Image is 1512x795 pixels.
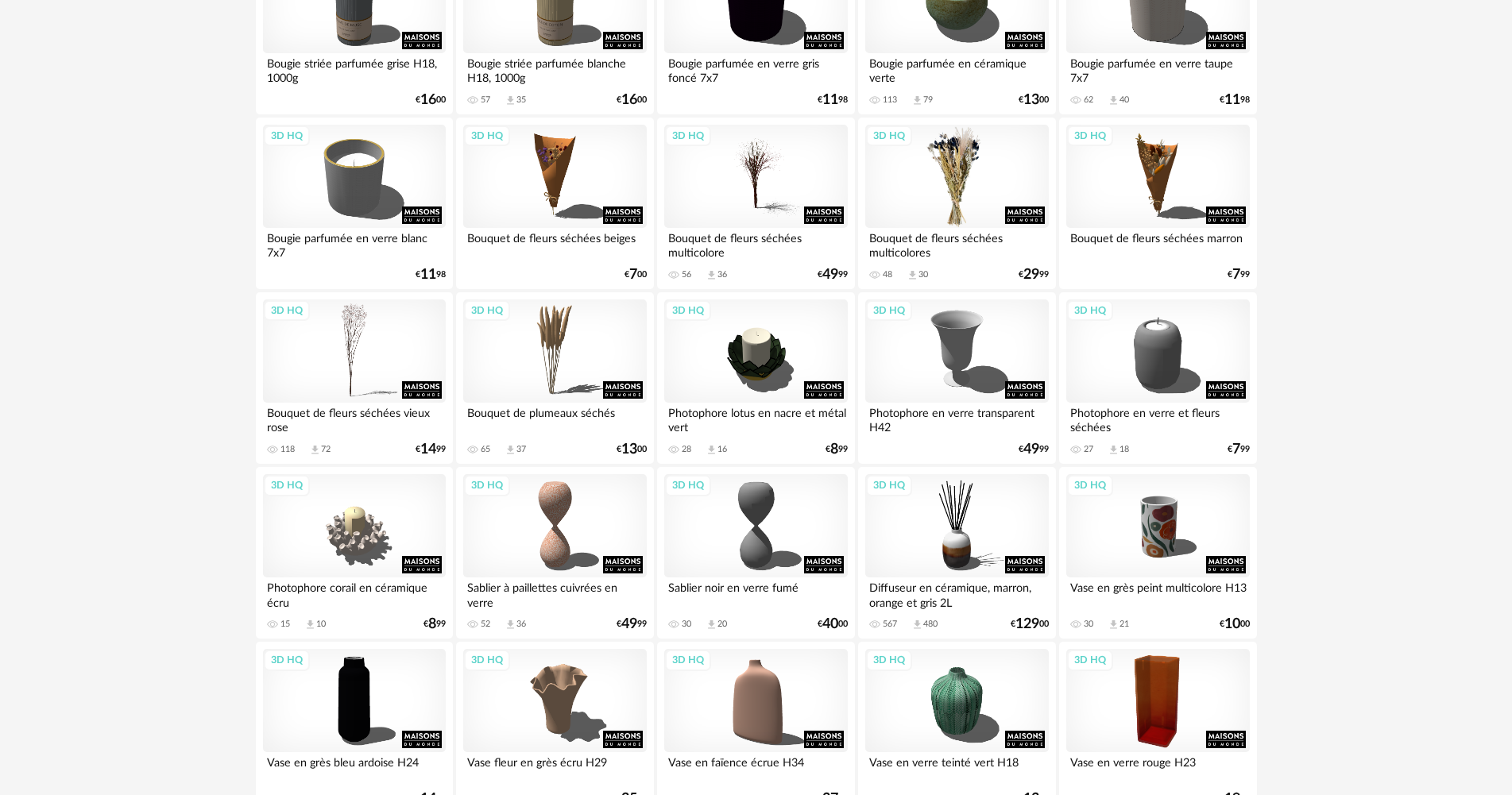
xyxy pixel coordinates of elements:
[481,95,490,106] div: 57
[516,444,526,455] div: 37
[822,269,838,280] span: 49
[682,619,691,630] div: 30
[1228,269,1250,280] div: € 99
[617,619,647,630] div: € 99
[625,269,647,280] div: € 00
[865,228,1048,260] div: Bouquet de fleurs séchées multicolores
[420,269,436,280] span: 11
[264,650,310,670] div: 3D HQ
[304,619,316,631] span: Download icon
[464,650,510,670] div: 3D HQ
[420,444,436,455] span: 14
[883,95,897,106] div: 113
[664,752,847,784] div: Vase en faïence écrue H34
[664,577,847,609] div: Sablier noir en verre fumé
[1019,444,1049,455] div: € 99
[866,475,912,496] div: 3D HQ
[1015,619,1039,630] span: 129
[1067,650,1113,670] div: 3D HQ
[263,228,446,260] div: Bougie parfumée en verre blanc 7x7
[1232,444,1240,455] span: 7
[1059,467,1256,639] a: 3D HQ Vase en grès peint multicolore H13 30 Download icon 21 €1000
[617,444,647,455] div: € 00
[1059,292,1256,464] a: 3D HQ Photophore en verre et fleurs séchées 27 Download icon 18 €799
[1084,619,1093,630] div: 30
[464,125,510,146] div: 3D HQ
[1108,95,1119,106] span: Download icon
[463,752,646,784] div: Vase fleur en grès écru H29
[1066,752,1249,784] div: Vase en verre rouge H23
[911,619,923,631] span: Download icon
[456,118,653,289] a: 3D HQ Bouquet de fleurs séchées beiges €700
[1011,619,1049,630] div: € 00
[416,269,446,280] div: € 98
[858,292,1055,464] a: 3D HQ Photophore en verre transparent H42 €4999
[263,752,446,784] div: Vase en grès bleu ardoise H24
[463,577,646,609] div: Sablier à paillettes cuivrées en verre
[1023,95,1039,106] span: 13
[263,403,446,434] div: Bouquet de fleurs séchées vieux rose
[516,619,526,630] div: 36
[883,619,897,630] div: 567
[263,577,446,609] div: Photophore corail en céramique écru
[1220,95,1250,106] div: € 98
[826,444,848,455] div: € 99
[516,95,526,106] div: 35
[865,577,1048,609] div: Diffuseur en céramique, marron, orange et gris 2L
[822,95,838,106] span: 11
[665,300,711,321] div: 3D HQ
[682,444,691,455] div: 28
[665,125,711,146] div: 3D HQ
[664,403,847,434] div: Photophore lotus en nacre et métal vert
[1067,300,1113,321] div: 3D HQ
[1108,444,1119,456] span: Download icon
[264,125,310,146] div: 3D HQ
[1066,53,1249,85] div: Bougie parfumée en verre taupe 7x7
[923,619,938,630] div: 480
[830,444,838,455] span: 8
[264,475,310,496] div: 3D HQ
[1023,269,1039,280] span: 29
[866,650,912,670] div: 3D HQ
[456,467,653,639] a: 3D HQ Sablier à paillettes cuivrées en verre 52 Download icon 36 €4999
[256,467,453,639] a: 3D HQ Photophore corail en céramique écru 15 Download icon 10 €899
[665,650,711,670] div: 3D HQ
[463,53,646,85] div: Bougie striée parfumée blanche H18, 1000g
[420,95,436,106] span: 16
[706,619,717,631] span: Download icon
[866,300,912,321] div: 3D HQ
[505,444,516,456] span: Download icon
[918,269,928,280] div: 30
[463,403,646,434] div: Bouquet de plumeaux séchés
[1220,619,1250,630] div: € 00
[923,95,933,106] div: 79
[665,475,711,496] div: 3D HQ
[463,228,646,260] div: Bouquet de fleurs séchées beiges
[883,269,892,280] div: 48
[818,619,848,630] div: € 00
[416,444,446,455] div: € 99
[1066,577,1249,609] div: Vase en grès peint multicolore H13
[818,95,848,106] div: € 98
[706,269,717,281] span: Download icon
[858,118,1055,289] a: 3D HQ Bouquet de fleurs séchées multicolores 48 Download icon 30 €2999
[263,53,446,85] div: Bougie striée parfumée grise H18, 1000g
[1228,444,1250,455] div: € 99
[1224,95,1240,106] span: 11
[657,467,854,639] a: 3D HQ Sablier noir en verre fumé 30 Download icon 20 €4000
[657,118,854,289] a: 3D HQ Bouquet de fleurs séchées multicolore 56 Download icon 36 €4999
[505,95,516,106] span: Download icon
[416,95,446,106] div: € 00
[256,118,453,289] a: 3D HQ Bougie parfumée en verre blanc 7x7 €1198
[621,444,637,455] span: 13
[1119,444,1129,455] div: 18
[464,475,510,496] div: 3D HQ
[911,95,923,106] span: Download icon
[907,269,918,281] span: Download icon
[256,292,453,464] a: 3D HQ Bouquet de fleurs séchées vieux rose 118 Download icon 72 €1499
[481,444,490,455] div: 65
[621,619,637,630] span: 49
[858,467,1055,639] a: 3D HQ Diffuseur en céramique, marron, orange et gris 2L 567 Download icon 480 €12900
[1059,118,1256,289] a: 3D HQ Bouquet de fleurs séchées marron €799
[866,125,912,146] div: 3D HQ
